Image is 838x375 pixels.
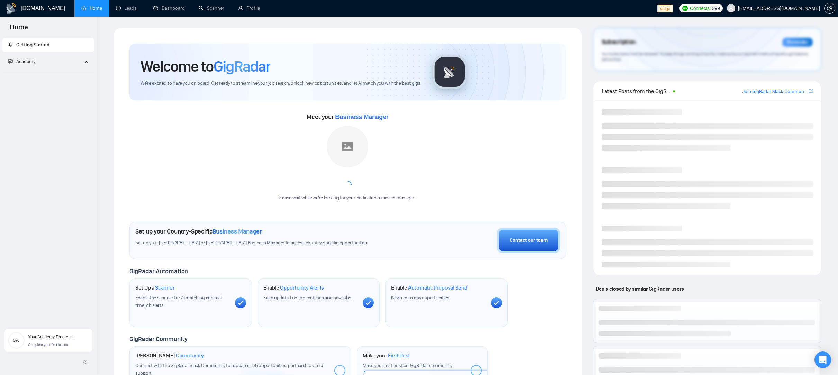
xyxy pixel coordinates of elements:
span: Connects: [690,4,711,12]
span: Meet your [307,113,388,121]
button: setting [824,3,835,14]
div: Contact our team [510,237,548,244]
div: Reminder [782,38,813,47]
span: stage [657,5,673,12]
a: messageLeads [116,5,139,11]
span: Enable the scanner for AI matching and real-time job alerts. [135,295,223,308]
h1: Enable [391,284,467,291]
a: setting [824,6,835,11]
h1: Make your [363,352,410,359]
span: Home [4,22,34,37]
span: Make your first post on GigRadar community. [363,363,453,368]
span: Automatic Proposal Send [408,284,467,291]
span: export [809,88,813,94]
a: dashboardDashboard [153,5,185,11]
h1: Set up your Country-Specific [135,228,262,235]
span: Scanner [155,284,174,291]
span: First Post [388,352,410,359]
span: Your subscription will be renewed. To keep things running smoothly, make sure your payment method... [602,51,808,62]
span: fund-projection-screen [8,59,13,64]
a: Join GigRadar Slack Community [742,88,807,95]
span: Academy [8,58,35,64]
span: Keep updated on top matches and new jobs. [263,295,352,301]
span: Academy [16,58,35,64]
a: searchScanner [199,5,224,11]
span: Latest Posts from the GigRadar Community [602,87,671,95]
img: gigradar-logo.png [432,55,467,89]
span: Subscription [602,36,636,48]
span: Complete your first lesson [28,343,68,347]
li: Getting Started [2,38,94,52]
li: Academy Homepage [2,71,94,76]
h1: Welcome to [141,57,270,76]
a: userProfile [238,5,260,11]
span: GigRadar Automation [129,267,188,275]
span: Never miss any opportunities. [391,295,450,301]
span: loading [343,181,352,189]
span: 399 [712,4,720,12]
span: Business Manager [213,228,262,235]
img: placeholder.png [327,126,368,167]
span: double-left [82,359,89,366]
span: GigRadar [214,57,270,76]
span: GigRadar Community [129,335,188,343]
span: Opportunity Alerts [280,284,324,291]
span: Deals closed by similar GigRadar users [593,283,687,295]
div: Open Intercom Messenger [814,351,831,368]
h1: Set Up a [135,284,174,291]
span: We're excited to have you on board. Get ready to streamline your job search, unlock new opportuni... [141,80,421,87]
div: Please wait while we're looking for your dedicated business manager... [274,195,421,201]
h1: Enable [263,284,324,291]
span: user [729,6,733,11]
span: rocket [8,42,13,47]
button: Contact our team [497,228,560,253]
span: 0% [8,338,25,342]
span: Your Academy Progress [28,335,72,339]
span: Business Manager [335,113,388,120]
span: setting [825,6,835,11]
span: Getting Started [16,42,49,48]
h1: [PERSON_NAME] [135,352,204,359]
span: Set up your [GEOGRAPHIC_DATA] or [GEOGRAPHIC_DATA] Business Manager to access country-specific op... [135,240,390,246]
img: logo [6,3,17,14]
img: upwork-logo.png [682,6,688,11]
span: Community [176,352,204,359]
a: export [809,88,813,94]
a: homeHome [81,5,102,11]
